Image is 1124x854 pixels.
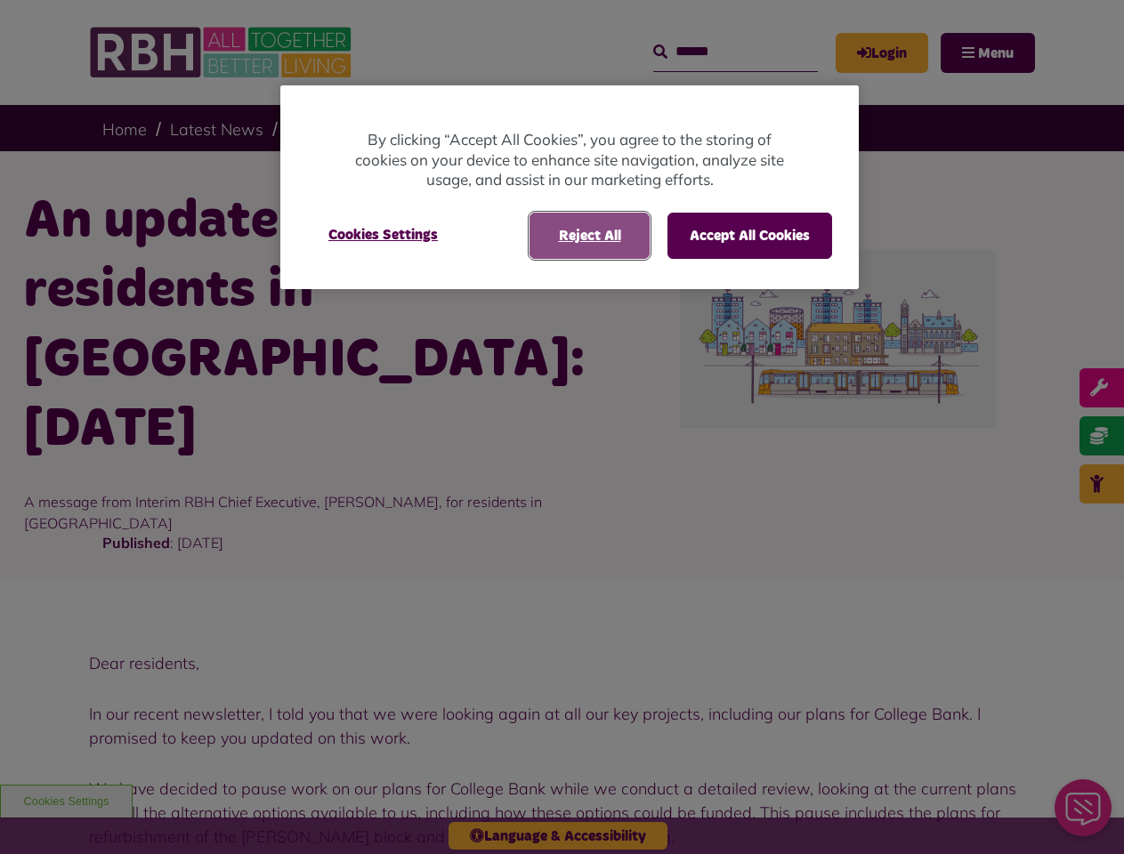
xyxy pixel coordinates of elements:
[280,85,859,289] div: Cookie banner
[352,130,788,190] p: By clicking “Accept All Cookies”, you agree to the storing of cookies on your device to enhance s...
[11,5,68,62] div: Close Web Assistant
[307,213,459,257] button: Cookies Settings
[280,85,859,289] div: Privacy
[667,213,832,259] button: Accept All Cookies
[530,213,650,259] button: Reject All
